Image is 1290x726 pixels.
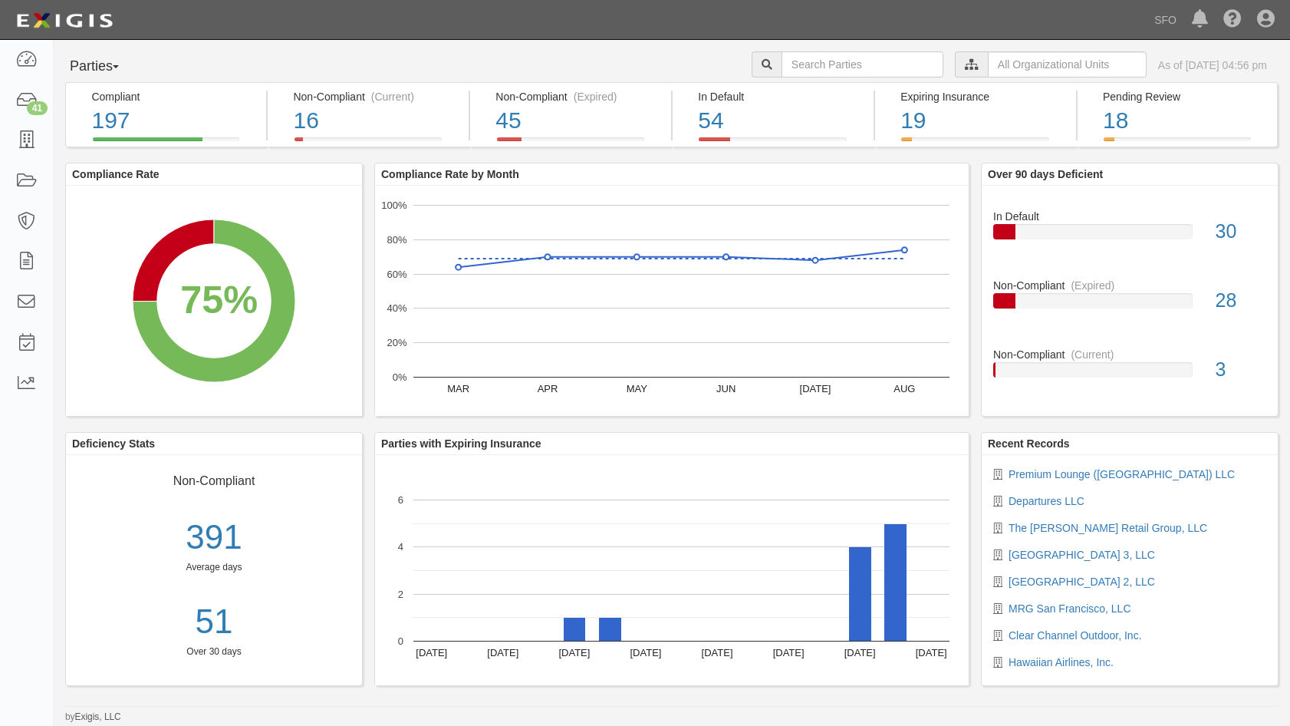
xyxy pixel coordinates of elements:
[988,168,1103,180] b: Over 90 days Deficient
[875,137,1076,150] a: Expiring Insurance19
[393,371,407,383] text: 0%
[66,186,362,416] svg: A chart.
[487,647,518,658] text: [DATE]
[1009,656,1114,668] a: Hawaiian Airlines, Inc.
[1147,5,1184,35] a: SFO
[91,104,254,137] div: 197
[66,645,362,658] div: Over 30 days
[844,647,876,658] text: [DATE]
[630,647,661,658] text: [DATE]
[1204,287,1278,315] div: 28
[66,561,362,574] div: Average days
[387,302,406,314] text: 40%
[387,234,406,246] text: 80%
[293,89,456,104] div: Non-Compliant (Current)
[66,598,362,646] a: 51
[375,455,969,685] svg: A chart.
[27,101,48,115] div: 41
[574,89,617,104] div: (Expired)
[65,711,121,724] small: by
[1103,89,1265,104] div: Pending Review
[72,168,160,180] b: Compliance Rate
[495,89,659,104] div: Non-Compliant (Expired)
[293,104,456,137] div: 16
[447,383,469,394] text: MAR
[375,186,969,416] svg: A chart.
[398,588,403,599] text: 2
[381,437,541,450] b: Parties with Expiring Insurance
[416,647,447,658] text: [DATE]
[268,137,469,150] a: Non-Compliant(Current)16
[773,647,805,658] text: [DATE]
[982,347,1278,362] div: Non-Compliant
[988,51,1147,78] input: All Organizational Units
[698,89,861,104] div: In Default
[1009,522,1207,534] a: The [PERSON_NAME] Retail Group, LLC
[12,7,117,35] img: logo-5460c22ac91f19d4615b14bd174203de0afe785f0fc80cf4dbbc73dc1793850b.png
[1009,629,1142,642] a: Clear Channel Outdoor, Inc.
[381,168,519,180] b: Compliance Rate by Month
[698,104,861,137] div: 54
[558,647,590,658] text: [DATE]
[538,383,558,394] text: APR
[993,197,1266,278] a: In Default30
[982,197,1278,224] div: In Default
[782,51,943,78] input: Search Parties
[1204,218,1278,246] div: 30
[993,347,1266,393] a: Non-Compliant(Current)3
[1103,104,1265,137] div: 18
[1009,549,1155,561] a: [GEOGRAPHIC_DATA] 3, LLC
[470,137,671,150] a: Non-Compliant(Expired)45
[180,272,258,328] div: 75%
[916,647,947,658] text: [DATE]
[900,104,1064,137] div: 19
[371,89,414,104] div: (Current)
[495,104,659,137] div: 45
[993,278,1266,347] a: Non-Compliant(Expired)28
[988,437,1070,450] b: Recent Records
[91,89,254,104] div: Compliant
[1158,58,1267,73] div: As of [DATE] 04:56 pm
[900,89,1064,104] div: Expiring Insurance
[716,383,735,394] text: JUN
[982,278,1278,293] div: Non-Compliant
[1223,11,1242,29] i: Help Center - Complianz
[1009,576,1155,588] a: [GEOGRAPHIC_DATA] 2, LLC
[381,200,407,211] text: 100%
[398,494,403,506] text: 6
[66,513,362,562] div: 391
[77,467,350,490] div: Non-Compliant
[1071,278,1114,293] div: (Expired)
[398,541,403,553] text: 4
[1071,347,1114,362] div: (Current)
[1204,356,1278,384] div: 3
[673,137,874,150] a: In Default54
[893,383,915,394] text: AUG
[75,711,121,722] a: Exigis, LLC
[1009,495,1084,507] a: Departures LLC
[398,635,403,647] text: 0
[65,137,266,150] a: Compliant197
[1078,137,1278,150] a: Pending Review18
[702,647,733,658] text: [DATE]
[72,437,155,450] b: Deficiency Stats
[387,337,406,348] text: 20%
[65,51,180,82] button: Parties
[387,268,406,279] text: 60%
[1009,468,1235,480] a: Premium Lounge ([GEOGRAPHIC_DATA]) LLC
[1009,602,1131,615] a: MRG San Francisco, LLC
[627,383,648,394] text: MAY
[800,383,831,394] text: [DATE]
